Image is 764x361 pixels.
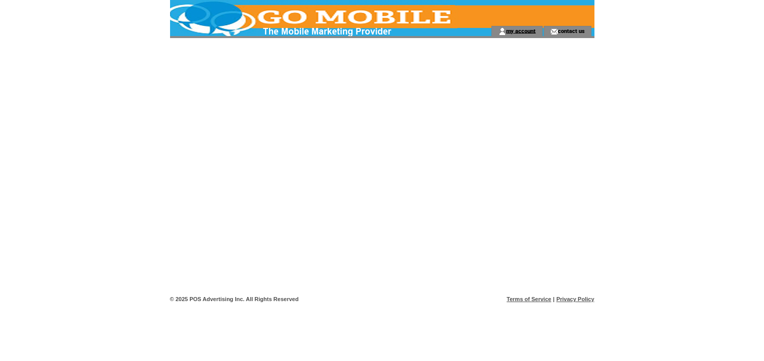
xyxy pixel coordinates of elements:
a: Privacy Policy [556,296,594,302]
span: © 2025 POS Advertising Inc. All Rights Reserved [170,296,299,302]
a: my account [506,27,536,34]
a: Terms of Service [507,296,551,302]
img: contact_us_icon.gif;jsessionid=972B52592FA0F691B62F6454C9A333AD [550,27,558,36]
a: contact us [558,27,585,34]
img: account_icon.gif;jsessionid=972B52592FA0F691B62F6454C9A333AD [499,27,506,36]
span: | [553,296,554,302]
